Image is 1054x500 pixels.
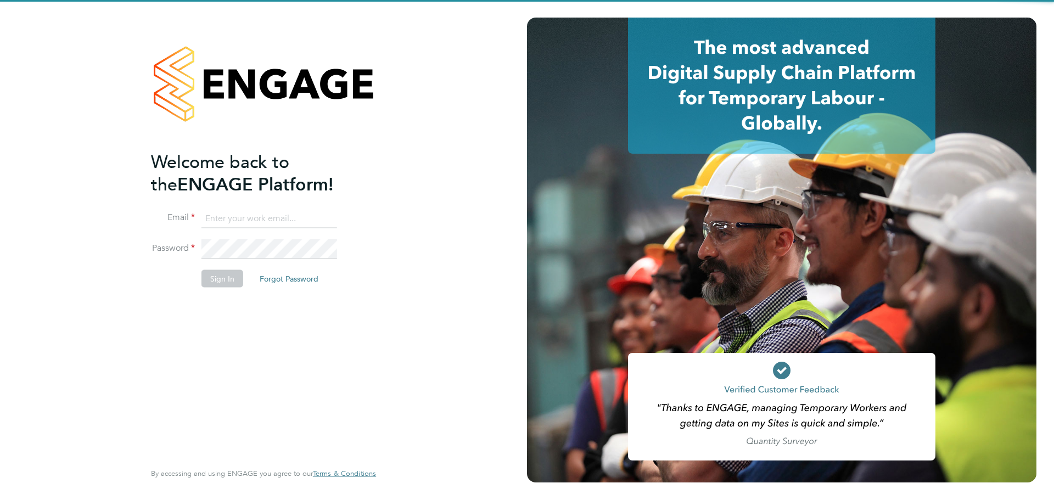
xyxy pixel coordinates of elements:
h2: ENGAGE Platform! [151,150,365,195]
input: Enter your work email... [201,209,337,228]
label: Password [151,243,195,254]
span: Welcome back to the [151,151,289,195]
a: Terms & Conditions [313,469,376,478]
label: Email [151,212,195,223]
button: Forgot Password [251,270,327,288]
span: By accessing and using ENGAGE you agree to our [151,469,376,478]
button: Sign In [201,270,243,288]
